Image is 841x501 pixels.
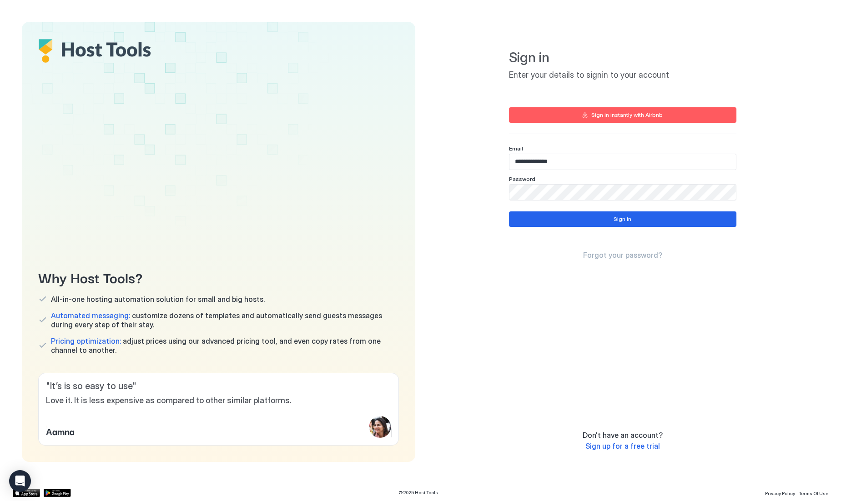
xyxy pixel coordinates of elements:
[614,215,631,223] div: Sign in
[46,381,391,392] span: " It’s is so easy to use "
[369,416,391,438] div: profile
[51,295,265,304] span: All-in-one hosting automation solution for small and big hosts.
[799,491,828,496] span: Terms Of Use
[509,175,535,182] span: Password
[799,488,828,497] a: Terms Of Use
[51,336,121,346] span: Pricing optimization:
[509,70,736,80] span: Enter your details to signin to your account
[591,111,663,119] div: Sign in instantly with Airbnb
[509,49,736,66] span: Sign in
[38,267,399,287] span: Why Host Tools?
[51,336,399,355] span: adjust prices using our advanced pricing tool, and even copy rates from one channel to another.
[509,211,736,227] button: Sign in
[51,311,130,320] span: Automated messaging:
[509,107,736,123] button: Sign in instantly with Airbnb
[13,489,40,497] a: App Store
[509,145,523,152] span: Email
[509,185,736,200] input: Input Field
[509,154,736,170] input: Input Field
[46,396,391,406] span: Love it. It is less expensive as compared to other similar platforms.
[583,250,662,260] a: Forgot your password?
[583,431,663,440] span: Don't have an account?
[585,441,660,451] a: Sign up for a free trial
[765,491,795,496] span: Privacy Policy
[46,424,75,438] span: Aamna
[765,488,795,497] a: Privacy Policy
[51,311,399,329] span: customize dozens of templates and automatically send guests messages during every step of their s...
[44,489,71,497] a: Google Play Store
[398,490,438,496] span: © 2025 Host Tools
[9,470,31,492] div: Open Intercom Messenger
